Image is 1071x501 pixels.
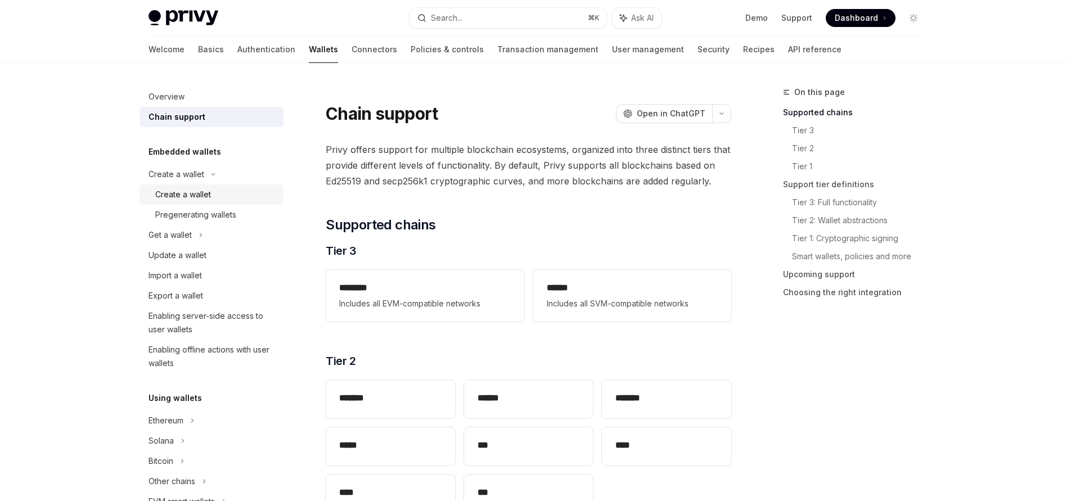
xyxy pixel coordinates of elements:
a: Tier 2 [792,139,931,157]
div: Pregenerating wallets [155,208,236,222]
span: Includes all SVM-compatible networks [547,297,718,310]
h5: Embedded wallets [148,145,221,159]
div: Export a wallet [148,289,203,303]
div: Create a wallet [155,188,211,201]
a: **** *Includes all SVM-compatible networks [533,270,731,322]
a: Policies & controls [411,36,484,63]
div: Enabling offline actions with user wallets [148,343,277,370]
div: Update a wallet [148,249,206,262]
a: Support tier definitions [783,175,931,193]
a: Enabling server-side access to user wallets [139,306,283,340]
span: Supported chains [326,216,435,234]
span: On this page [794,85,845,99]
img: light logo [148,10,218,26]
span: Ask AI [631,12,654,24]
button: Search...⌘K [409,8,606,28]
div: Solana [148,434,174,448]
div: Overview [148,90,184,103]
a: Basics [198,36,224,63]
a: Dashboard [826,9,895,27]
span: Tier 2 [326,353,355,369]
a: Import a wallet [139,265,283,286]
h5: Using wallets [148,391,202,405]
div: Ethereum [148,414,183,427]
a: Supported chains [783,103,931,121]
div: Bitcoin [148,454,173,468]
div: Create a wallet [148,168,204,181]
button: Toggle dark mode [904,9,922,27]
a: Tier 3: Full functionality [792,193,931,211]
span: ⌘ K [588,13,600,22]
a: Chain support [139,107,283,127]
a: Create a wallet [139,184,283,205]
a: Recipes [743,36,775,63]
a: Tier 3 [792,121,931,139]
a: Export a wallet [139,286,283,306]
a: Tier 1 [792,157,931,175]
a: Upcoming support [783,265,931,283]
a: Security [697,36,730,63]
a: Pregenerating wallets [139,205,283,225]
button: Open in ChatGPT [616,104,712,123]
div: Chain support [148,110,205,124]
div: Search... [431,11,462,25]
a: API reference [788,36,841,63]
a: Authentication [237,36,295,63]
span: Privy offers support for multiple blockchain ecosystems, organized into three distinct tiers that... [326,142,731,189]
a: Tier 2: Wallet abstractions [792,211,931,229]
a: Transaction management [497,36,598,63]
span: Dashboard [835,12,878,24]
a: Smart wallets, policies and more [792,247,931,265]
button: Ask AI [612,8,661,28]
a: Welcome [148,36,184,63]
a: Tier 1: Cryptographic signing [792,229,931,247]
a: Demo [745,12,768,24]
div: Import a wallet [148,269,202,282]
a: Enabling offline actions with user wallets [139,340,283,373]
h1: Chain support [326,103,438,124]
a: Wallets [309,36,338,63]
span: Open in ChatGPT [637,108,705,119]
a: **** ***Includes all EVM-compatible networks [326,270,524,322]
span: Includes all EVM-compatible networks [339,297,510,310]
div: Enabling server-side access to user wallets [148,309,277,336]
a: Choosing the right integration [783,283,931,301]
a: Connectors [352,36,397,63]
div: Other chains [148,475,195,488]
a: User management [612,36,684,63]
span: Tier 3 [326,243,356,259]
a: Update a wallet [139,245,283,265]
a: Support [781,12,812,24]
div: Get a wallet [148,228,192,242]
a: Overview [139,87,283,107]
